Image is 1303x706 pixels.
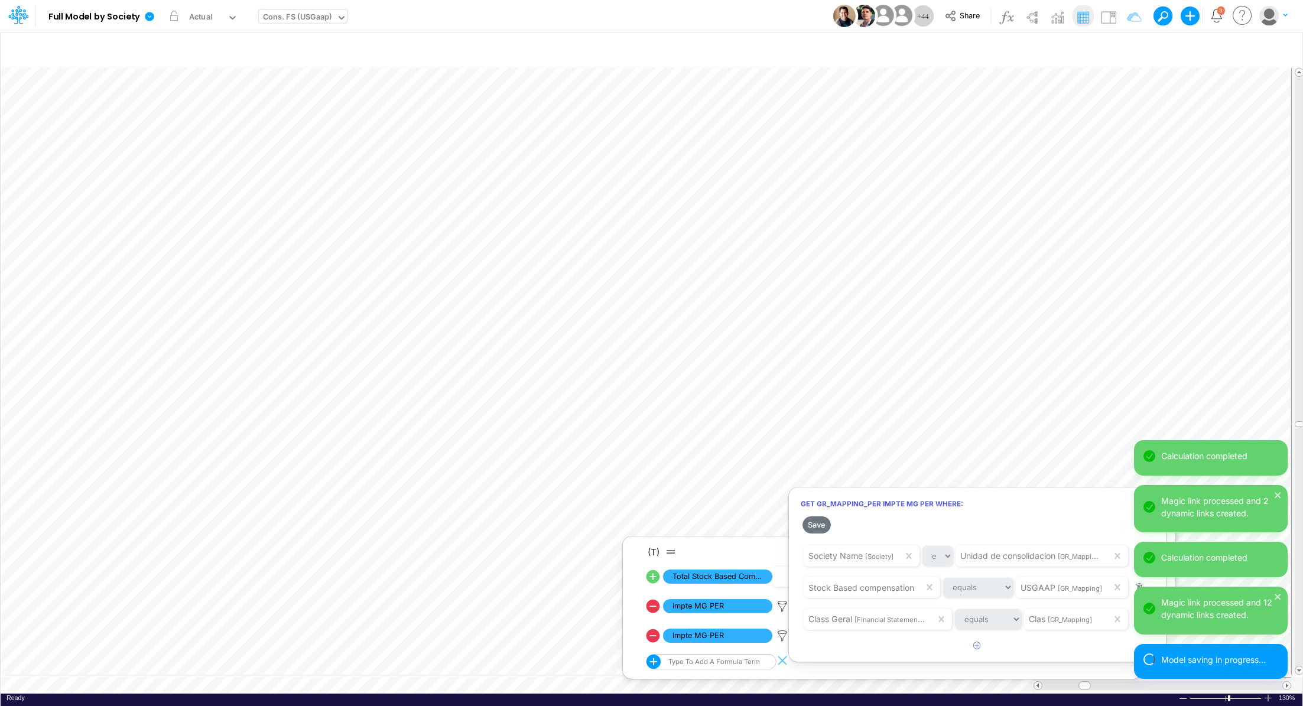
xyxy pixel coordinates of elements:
span: [GR_Mapping] [1058,584,1102,593]
span: Society Name [808,551,863,561]
span: [GR_Mapping] [1058,551,1102,561]
span: [Society] [865,552,893,561]
img: User Image Icon [853,5,875,27]
button: close [1274,590,1282,602]
span: Clas [1029,614,1045,624]
span: [GR_Mapping] [1048,616,1092,624]
div: Calculation completed [1161,551,1278,564]
span: [Financial Statements] [854,614,926,624]
div: Society Name [808,549,893,562]
span: USGAAP [1021,583,1055,593]
img: User Image Icon [870,2,896,29]
span: Class Geral [808,614,852,624]
span: Unidad de consolidacion [960,551,1055,561]
div: Unidad de consolidacion [960,549,1101,562]
div: Model saving in progress... [1161,653,1278,666]
div: Calculation completed [1161,450,1278,462]
button: close [1274,488,1282,500]
button: Save [802,516,831,533]
img: User Image Icon [833,5,856,27]
div: Magic link processed and 12 dynamic links created. [1161,596,1278,621]
div: Clas [1029,613,1092,625]
div: Class Geral [808,613,926,625]
span: Stock Based compensation [808,583,914,593]
div: Stock Based compensation [808,581,914,594]
div: USGAAP [1021,581,1102,594]
div: Magic link processed and 2 dynamic links created. [1161,494,1278,519]
img: User Image Icon [888,2,915,29]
